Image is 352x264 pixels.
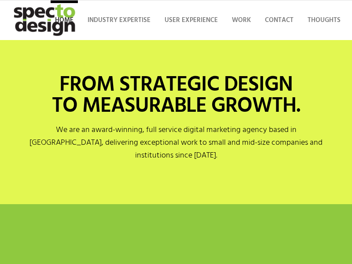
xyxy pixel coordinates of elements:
span: Industry Expertise [88,15,150,26]
a: User Experience [160,0,222,40]
span: Work [232,15,251,26]
span: Home [55,15,73,26]
span: Thoughts [308,15,341,26]
a: Work [227,0,255,40]
a: Contact [260,0,298,40]
a: Thoughts [303,0,345,40]
p: We are an award-winning, full service digital marketing agency based in [GEOGRAPHIC_DATA], delive... [22,124,330,162]
span: Contact [265,15,293,26]
img: specto-logo-2020 [7,0,84,40]
span: User Experience [165,15,218,26]
a: Home [51,0,78,40]
h1: FROM STRATEGIC DESIGN TO MEASURABLE GROWTH. [22,75,330,117]
a: Industry Expertise [83,0,155,40]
